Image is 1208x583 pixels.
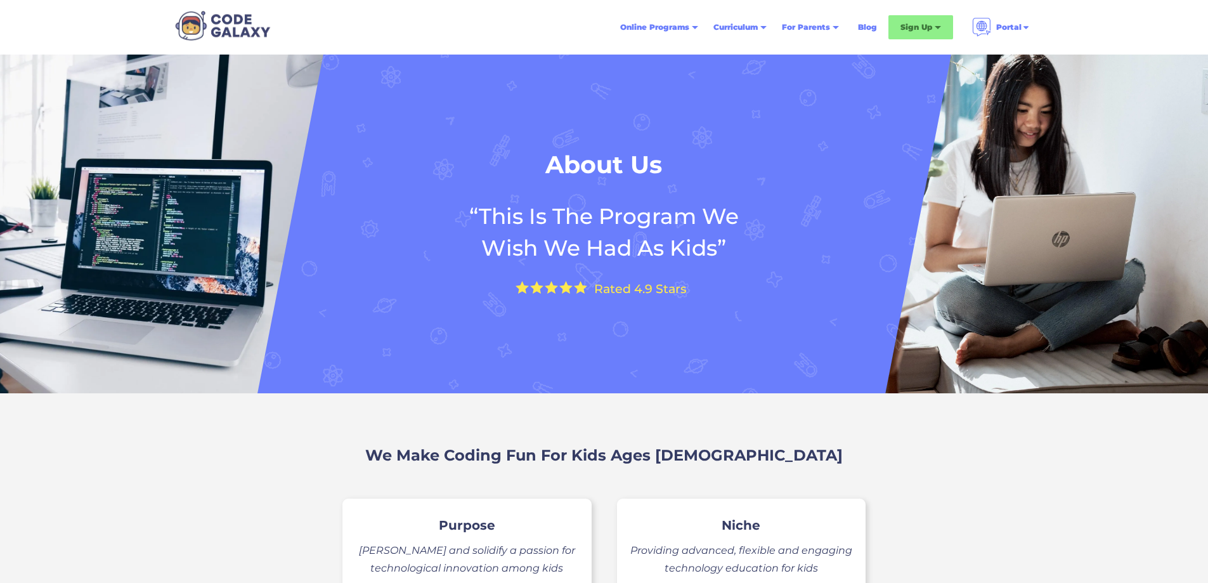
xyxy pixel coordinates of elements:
img: Yellow Star - the Code Galaxy [530,281,543,293]
img: Yellow Star - the Code Galaxy [574,281,587,293]
h3: Purpose [439,519,495,532]
h3: Niche [722,519,760,532]
h2: “This Is The Program We Wish We Had As Kids” [447,201,761,264]
a: Blog [850,16,885,39]
div: For Parents [782,21,830,34]
div: Rated 4.9 Stars [594,283,687,295]
h2: We Make Coding Fun For Kids Ages [DEMOGRAPHIC_DATA] [266,444,943,467]
img: Yellow Star - the Code Galaxy [559,281,573,293]
div: Online Programs [620,21,689,34]
div: Sign Up [900,21,932,34]
img: Yellow Star - the Code Galaxy [545,281,558,293]
div: [PERSON_NAME] and solidify a passion for technological innovation among kids [354,542,578,576]
div: Providing advanced, flexible and engaging technology education for kids [629,542,853,576]
div: Curriculum [713,21,758,34]
div: Portal [996,21,1022,34]
img: Yellow Star - the Code Galaxy [516,281,529,293]
h1: About Us [545,153,662,177]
